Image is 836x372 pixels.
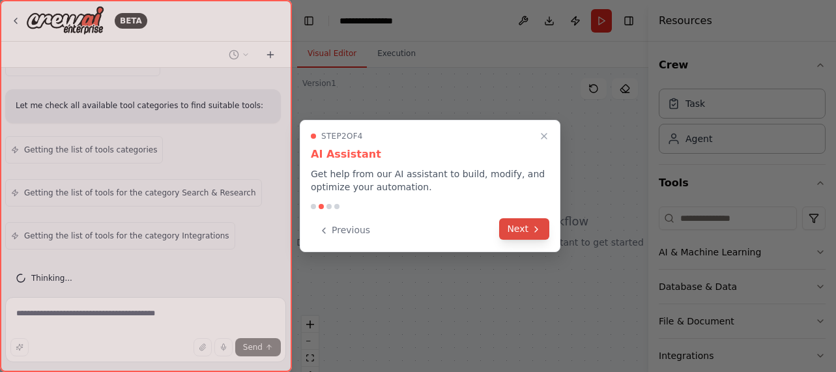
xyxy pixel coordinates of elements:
button: Close walkthrough [536,128,552,144]
button: Hide left sidebar [300,12,318,30]
h3: AI Assistant [311,147,549,162]
p: Get help from our AI assistant to build, modify, and optimize your automation. [311,167,549,193]
button: Previous [311,220,378,241]
button: Next [499,218,549,240]
span: Step 2 of 4 [321,131,363,141]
